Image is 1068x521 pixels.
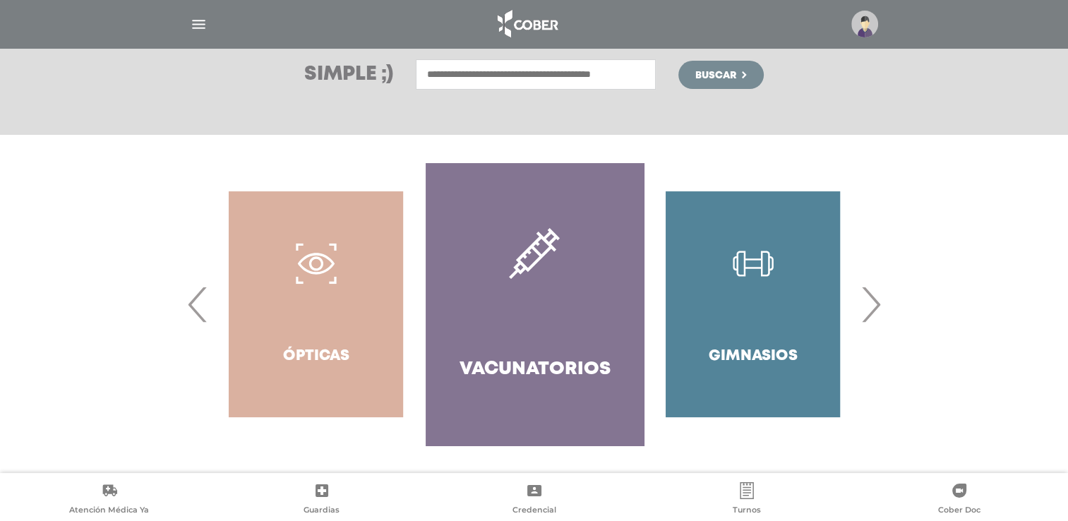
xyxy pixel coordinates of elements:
img: profile-placeholder.svg [851,11,878,37]
h4: Vacunatorios [459,359,610,381]
span: Previous [184,266,212,342]
span: Atención Médica Ya [69,505,149,517]
a: Guardias [215,482,428,518]
button: Buscar [678,61,763,89]
a: Vacunatorios [426,163,644,445]
a: Atención Médica Ya [3,482,215,518]
img: Cober_menu-lines-white.svg [190,16,208,33]
span: Buscar [695,71,736,80]
span: Next [857,266,884,342]
span: Turnos [733,505,761,517]
a: Turnos [640,482,853,518]
span: Credencial [512,505,556,517]
a: Credencial [428,482,640,518]
img: logo_cober_home-white.png [490,7,564,41]
h3: Simple ;) [304,65,393,85]
span: Cober Doc [938,505,980,517]
a: Cober Doc [853,482,1065,518]
span: Guardias [304,505,340,517]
